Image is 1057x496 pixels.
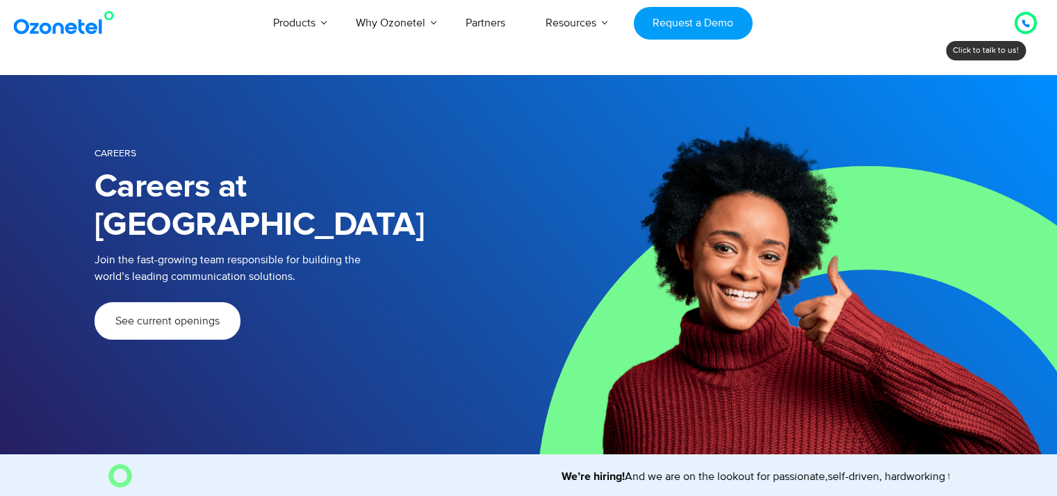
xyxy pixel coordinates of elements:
[95,168,529,245] h1: Careers at [GEOGRAPHIC_DATA]
[138,468,949,485] marquee: And we are on the lookout for passionate,self-driven, hardworking team members to join us. Come, ...
[543,471,606,482] strong: We’re hiring!
[115,315,220,326] span: See current openings
[95,251,508,285] p: Join the fast-growing team responsible for building the world’s leading communication solutions.
[634,7,753,40] a: Request a Demo
[95,302,240,340] a: See current openings
[95,147,136,159] span: Careers
[108,464,132,488] img: O Image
